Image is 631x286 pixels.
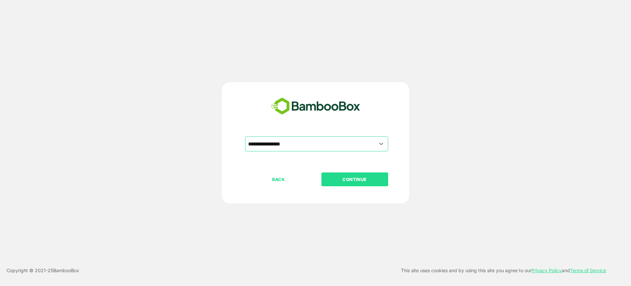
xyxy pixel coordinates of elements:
[401,267,606,274] p: This site uses cookies and by using this site you agree to our and
[7,267,79,274] p: Copyright © 2021- 25 BambooBox
[570,268,606,273] a: Terms of Service
[245,172,312,186] button: BACK
[322,176,387,183] p: CONTINUE
[321,172,388,186] button: CONTINUE
[268,95,364,117] img: bamboobox
[531,268,562,273] a: Privacy Policy
[377,139,386,148] button: Open
[246,176,312,183] p: BACK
